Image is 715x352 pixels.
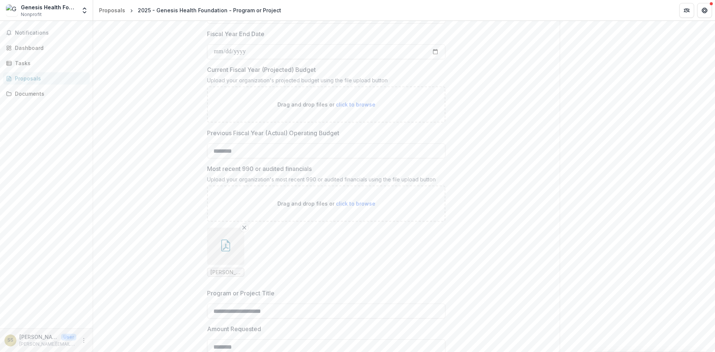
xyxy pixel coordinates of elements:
[21,3,76,11] div: Genesis Health Foundation
[277,200,375,207] p: Drag and drop files or
[138,6,281,14] div: 2025 - Genesis Health Foundation - Program or Project
[7,338,13,343] div: Sarah Schore
[21,11,42,18] span: Nonprofit
[15,90,84,98] div: Documents
[3,27,90,39] button: Notifications
[15,44,84,52] div: Dashboard
[679,3,694,18] button: Partners
[207,29,264,38] p: Fiscal Year End Date
[79,336,88,345] button: More
[210,269,241,276] span: [PERSON_NAME] Foundation Form_990_2023.pdf
[19,341,76,348] p: [PERSON_NAME][EMAIL_ADDRESS][PERSON_NAME][DOMAIN_NAME]
[15,30,87,36] span: Notifications
[277,101,375,108] p: Drag and drop files or
[207,324,261,333] p: Amount Requested
[3,57,90,69] a: Tasks
[15,74,84,82] div: Proposals
[6,4,18,16] img: Genesis Health Foundation
[15,59,84,67] div: Tasks
[96,5,284,16] nav: breadcrumb
[79,3,90,18] button: Open entity switcher
[207,77,445,86] div: Upload your organization's projected budget using the file upload button
[207,176,445,185] div: Upload your organization's most recent 990 or audited financials using the file upload button
[336,101,375,108] span: click to browse
[207,129,339,137] p: Previous Fiscal Year (Actual) Operating Budget
[3,42,90,54] a: Dashboard
[207,228,244,277] div: Remove File[PERSON_NAME] Foundation Form_990_2023.pdf
[207,164,312,173] p: Most recent 990 or audited financials
[336,200,375,207] span: click to browse
[61,334,76,340] p: User
[19,333,58,341] p: [PERSON_NAME]
[96,5,128,16] a: Proposals
[697,3,712,18] button: Get Help
[207,65,316,74] p: Current Fiscal Year (Projected) Budget
[207,289,274,298] p: Program or Project Title
[3,88,90,100] a: Documents
[99,6,125,14] div: Proposals
[3,72,90,85] a: Proposals
[240,223,249,232] button: Remove File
